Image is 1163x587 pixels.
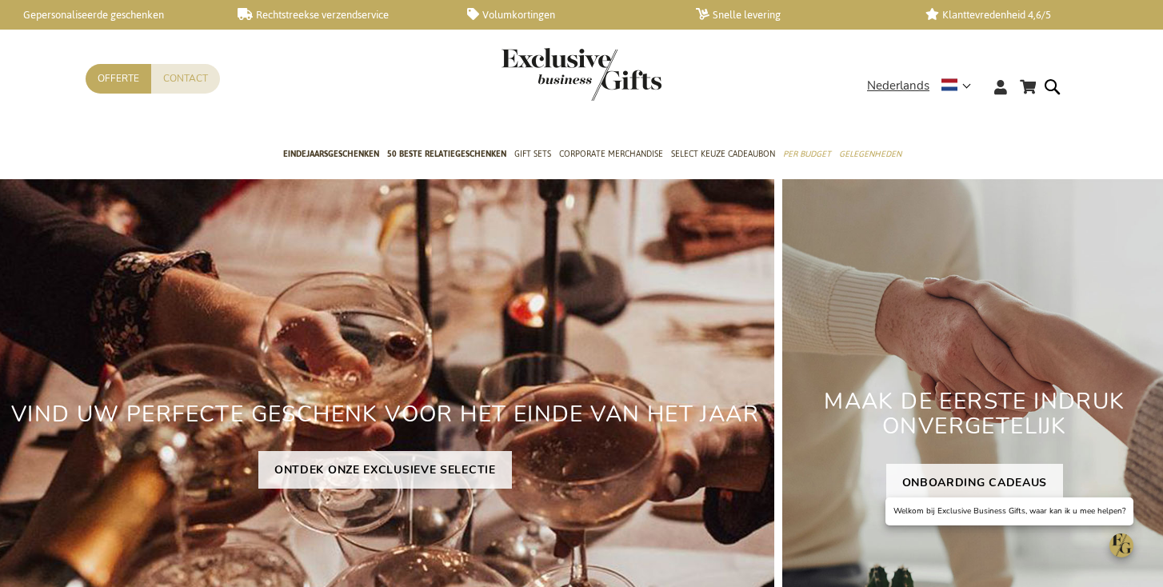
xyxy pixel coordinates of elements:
[886,464,1064,501] a: ONBOARDING CADEAUS
[696,8,900,22] a: Snelle levering
[671,146,775,162] span: Select Keuze Cadeaubon
[8,8,212,22] a: Gepersonaliseerde geschenken
[514,146,551,162] span: Gift Sets
[783,146,831,162] span: Per Budget
[283,146,379,162] span: Eindejaarsgeschenken
[258,451,512,489] a: ONTDEK ONZE EXCLUSIEVE SELECTIE
[867,77,929,95] span: Nederlands
[925,8,1129,22] a: Klanttevredenheid 4,6/5
[559,146,663,162] span: Corporate Merchandise
[839,146,901,162] span: Gelegenheden
[502,48,581,101] a: store logo
[151,64,220,94] a: Contact
[467,8,671,22] a: Volumkortingen
[86,64,151,94] a: Offerte
[238,8,442,22] a: Rechtstreekse verzendservice
[387,146,506,162] span: 50 beste relatiegeschenken
[502,48,661,101] img: Exclusive Business gifts logo
[867,77,981,95] div: Nederlands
